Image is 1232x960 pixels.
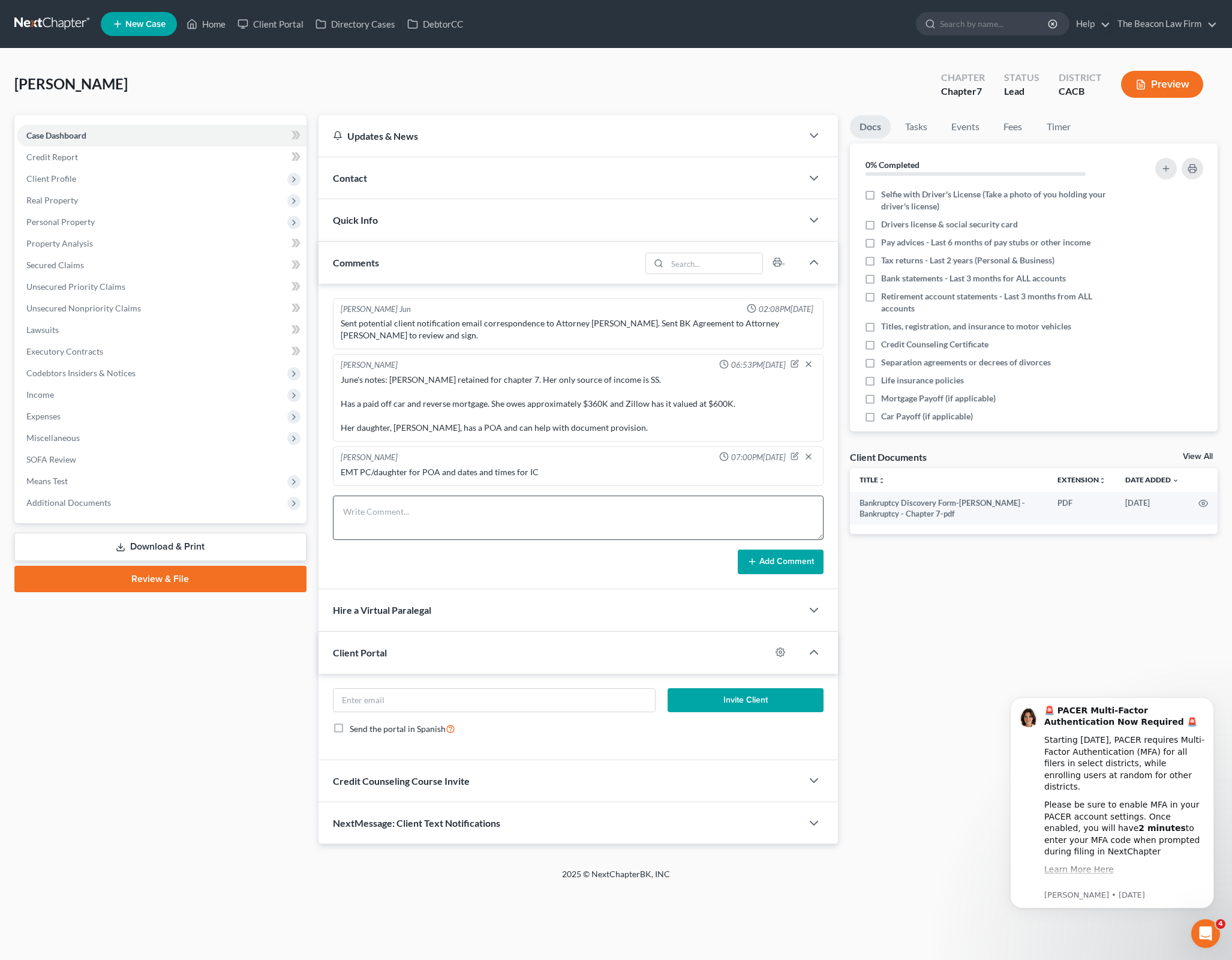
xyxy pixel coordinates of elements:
[401,13,469,35] a: DebtorCC
[1059,71,1102,85] div: District
[881,374,964,386] span: Life insurance policies
[309,13,401,35] a: Directory Cases
[17,233,307,254] a: Property Analysis
[17,319,307,341] a: Lawsuits
[14,566,307,592] a: Review & File
[333,647,387,658] span: Client Portal
[125,20,166,29] span: New Case
[333,130,788,142] div: Updates & News
[26,368,136,378] span: Codebtors Insiders & Notices
[1125,475,1179,484] a: Date Added expand_more
[26,476,68,486] span: Means Test
[333,172,367,184] span: Contact
[26,454,76,464] span: SOFA Review
[341,452,398,464] div: [PERSON_NAME]
[850,451,927,463] div: Client Documents
[333,689,656,712] input: Enter email
[17,254,307,276] a: Secured Claims
[896,115,937,139] a: Tasks
[26,346,103,356] span: Executory Contracts
[941,85,985,98] div: Chapter
[881,188,1116,212] span: Selfie with Driver's License (Take a photo of you holding your driver's license)
[17,341,307,362] a: Executory Contracts
[26,497,111,508] span: Additional Documents
[1183,452,1213,461] a: View All
[1172,477,1179,484] i: expand_more
[1004,85,1039,98] div: Lead
[881,410,973,422] span: Car Payoff (if applicable)
[992,679,1232,928] iframe: Intercom notifications message
[1121,71,1203,98] button: Preview
[881,320,1071,332] span: Titles, registration, and insurance to motor vehicles
[17,146,307,168] a: Credit Report
[341,304,411,315] div: [PERSON_NAME] Jun
[17,449,307,470] a: SOFA Review
[731,452,786,463] span: 07:00PM[DATE]
[850,492,1048,525] td: Bankruptcy Discovery Form-[PERSON_NAME] - Bankruptcy - Chapter 7-pdf
[878,477,885,484] i: unfold_more
[26,238,93,248] span: Property Analysis
[942,115,989,139] a: Events
[994,115,1032,139] a: Fees
[26,433,80,443] span: Miscellaneous
[341,317,816,341] div: Sent potential client notification email correspondence to Attorney [PERSON_NAME]. Sent BK Agreem...
[181,13,232,35] a: Home
[17,298,307,319] a: Unsecured Nonpriority Claims
[1037,115,1080,139] a: Timer
[14,75,128,92] span: [PERSON_NAME]
[350,724,446,734] span: Send the portal in Spanish
[667,253,762,274] input: Search...
[1070,13,1110,35] a: Help
[1059,85,1102,98] div: CACB
[881,218,1018,230] span: Drivers license & social security card
[17,125,307,146] a: Case Dashboard
[738,550,824,575] button: Add Comment
[333,214,378,226] span: Quick Info
[26,281,125,292] span: Unsecured Priority Claims
[341,359,398,371] div: [PERSON_NAME]
[26,217,95,227] span: Personal Property
[341,374,816,434] div: June's notes: [PERSON_NAME] retained for chapter 7. Her only source of income is SS. Has a paid o...
[881,392,996,404] span: Mortgage Payoff (if applicable)
[881,290,1116,314] span: Retirement account statements - Last 3 months from ALL accounts
[26,173,76,184] span: Client Profile
[333,775,470,787] span: Credit Counseling Course Invite
[881,356,1051,368] span: Separation agreements or decrees of divorces
[881,338,988,350] span: Credit Counseling Certificate
[860,475,885,484] a: Titleunfold_more
[866,160,920,170] strong: 0% Completed
[333,604,431,616] span: Hire a Virtual Paralegal
[668,688,823,712] button: Invite Client
[26,303,141,313] span: Unsecured Nonpriority Claims
[14,533,307,561] a: Download & Print
[26,130,86,140] span: Case Dashboard
[759,304,813,315] span: 02:08PM[DATE]
[881,236,1090,248] span: Pay advices - Last 6 months of pay stubs or other income
[941,71,985,85] div: Chapter
[1048,492,1116,525] td: PDF
[850,115,891,139] a: Docs
[940,13,1050,35] input: Search by name...
[26,411,61,421] span: Expenses
[333,257,379,268] span: Comments
[1116,492,1189,525] td: [DATE]
[26,325,59,335] span: Lawsuits
[26,152,78,162] span: Credit Report
[1216,919,1225,929] span: 4
[341,466,816,478] div: EMT PC/daughter for POA and dates and times for IC
[26,260,84,270] span: Secured Claims
[731,359,786,371] span: 06:53PM[DATE]
[17,276,307,298] a: Unsecured Priority Claims
[1191,919,1220,948] iframe: Intercom live chat
[881,254,1054,266] span: Tax returns - Last 2 years (Personal & Business)
[26,195,78,205] span: Real Property
[26,389,54,400] span: Income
